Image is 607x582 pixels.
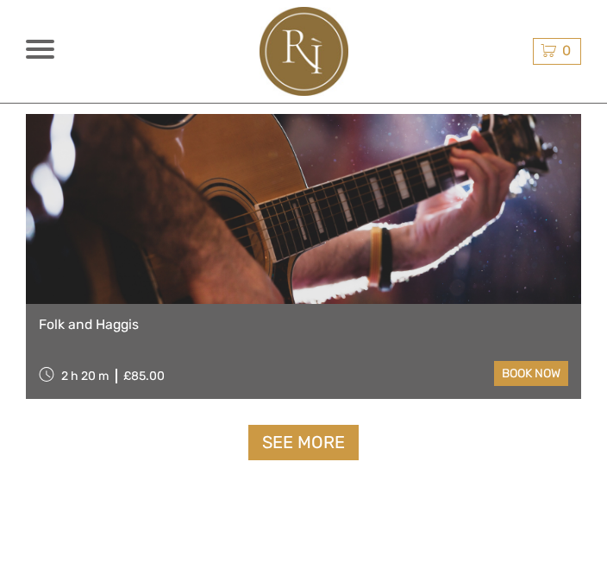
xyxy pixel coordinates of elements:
div: £85.00 [123,369,165,383]
span: 2 h 20 m [61,369,109,383]
a: book now [494,361,568,386]
span: 0 [560,42,573,59]
a: See more [248,425,359,460]
p: We're away right now. Please check back later! [24,30,195,44]
button: Open LiveChat chat widget [198,27,219,47]
img: 2478-797348f6-2450-45f6-9f70-122f880774ad_logo_big.jpg [260,7,348,96]
a: Folk and Haggis [39,317,568,333]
